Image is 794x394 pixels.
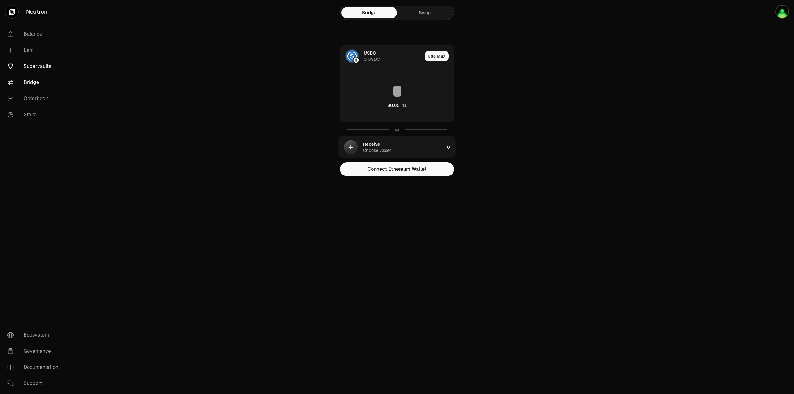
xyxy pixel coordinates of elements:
[2,91,67,107] a: Orderbook
[364,50,376,56] div: USDC
[346,50,358,62] img: USDC Logo
[2,359,67,375] a: Documentation
[363,141,380,148] div: Receive
[447,136,455,158] div: 0
[2,26,67,42] a: Balance
[2,42,67,58] a: Earn
[363,147,391,154] div: Choose Asset
[364,56,380,62] div: 0 USDC
[353,57,359,63] img: Ethereum Logo
[775,5,789,19] img: ndlss
[2,375,67,392] a: Support
[341,7,397,18] a: Bridge
[2,343,67,359] a: Governance
[425,51,449,61] button: Use Max
[397,7,453,18] a: Swap
[2,327,67,343] a: Ecosystem
[2,107,67,123] a: Stake
[339,136,444,158] div: ReceiveChoose Asset
[2,58,67,74] a: Supervaults
[340,162,454,176] button: Connect Ethereum Wallet
[387,102,407,108] button: $0.00
[387,102,399,108] div: $0.00
[2,74,67,91] a: Bridge
[339,136,455,158] button: ReceiveChoose Asset0
[340,46,422,67] div: USDC LogoEthereum LogoUSDC0 USDC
